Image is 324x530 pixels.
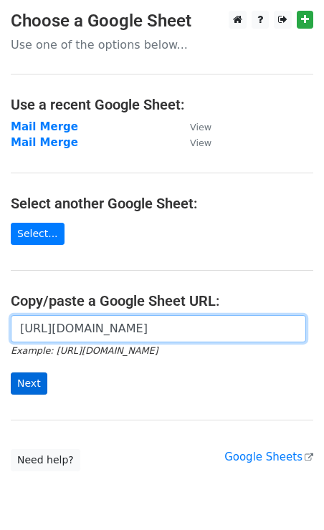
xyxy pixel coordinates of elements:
[11,195,313,212] h4: Select another Google Sheet:
[190,138,211,148] small: View
[224,450,313,463] a: Google Sheets
[11,11,313,32] h3: Choose a Google Sheet
[11,449,80,471] a: Need help?
[11,96,313,113] h4: Use a recent Google Sheet:
[11,372,47,395] input: Next
[11,136,78,149] a: Mail Merge
[176,136,211,149] a: View
[11,292,313,309] h4: Copy/paste a Google Sheet URL:
[252,461,324,530] iframe: Chat Widget
[176,120,211,133] a: View
[190,122,211,132] small: View
[11,223,65,245] a: Select...
[11,37,313,52] p: Use one of the options below...
[11,345,158,356] small: Example: [URL][DOMAIN_NAME]
[11,315,306,342] input: Paste your Google Sheet URL here
[11,120,78,133] a: Mail Merge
